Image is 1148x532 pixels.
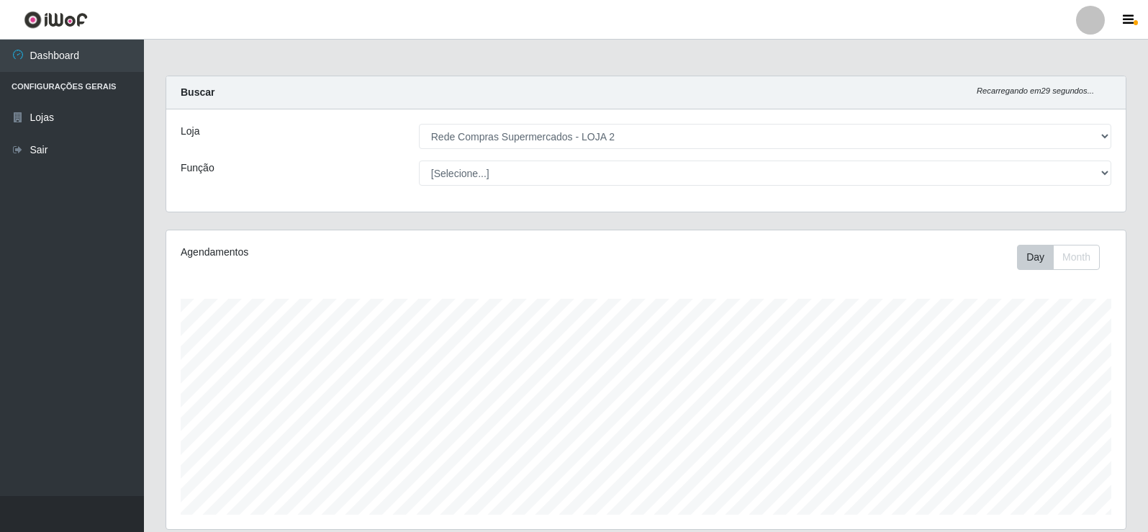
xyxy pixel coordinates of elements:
[1053,245,1100,270] button: Month
[1017,245,1100,270] div: First group
[181,161,214,176] label: Função
[181,124,199,139] label: Loja
[181,86,214,98] strong: Buscar
[977,86,1094,95] i: Recarregando em 29 segundos...
[1017,245,1111,270] div: Toolbar with button groups
[1017,245,1054,270] button: Day
[181,245,556,260] div: Agendamentos
[24,11,88,29] img: CoreUI Logo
